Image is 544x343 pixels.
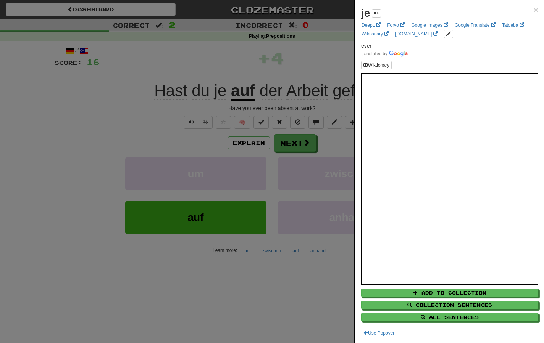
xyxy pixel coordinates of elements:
a: Google Images [409,21,450,29]
a: Google Translate [452,21,498,29]
img: Color short [361,51,408,57]
a: [DOMAIN_NAME] [393,30,440,38]
a: DeepL [359,21,383,29]
button: edit links [444,30,453,38]
button: Collection Sentences [361,301,538,309]
button: Close [534,6,538,14]
a: Forvo [385,21,407,29]
button: Wiktionary [361,61,392,69]
a: Wiktionary [359,30,391,38]
a: Tatoeba [500,21,526,29]
button: Add to Collection [361,289,538,297]
button: All Sentences [361,313,538,321]
strong: je [361,7,370,19]
span: × [534,5,538,14]
button: Use Popover [361,329,397,337]
span: ever [361,43,371,49]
